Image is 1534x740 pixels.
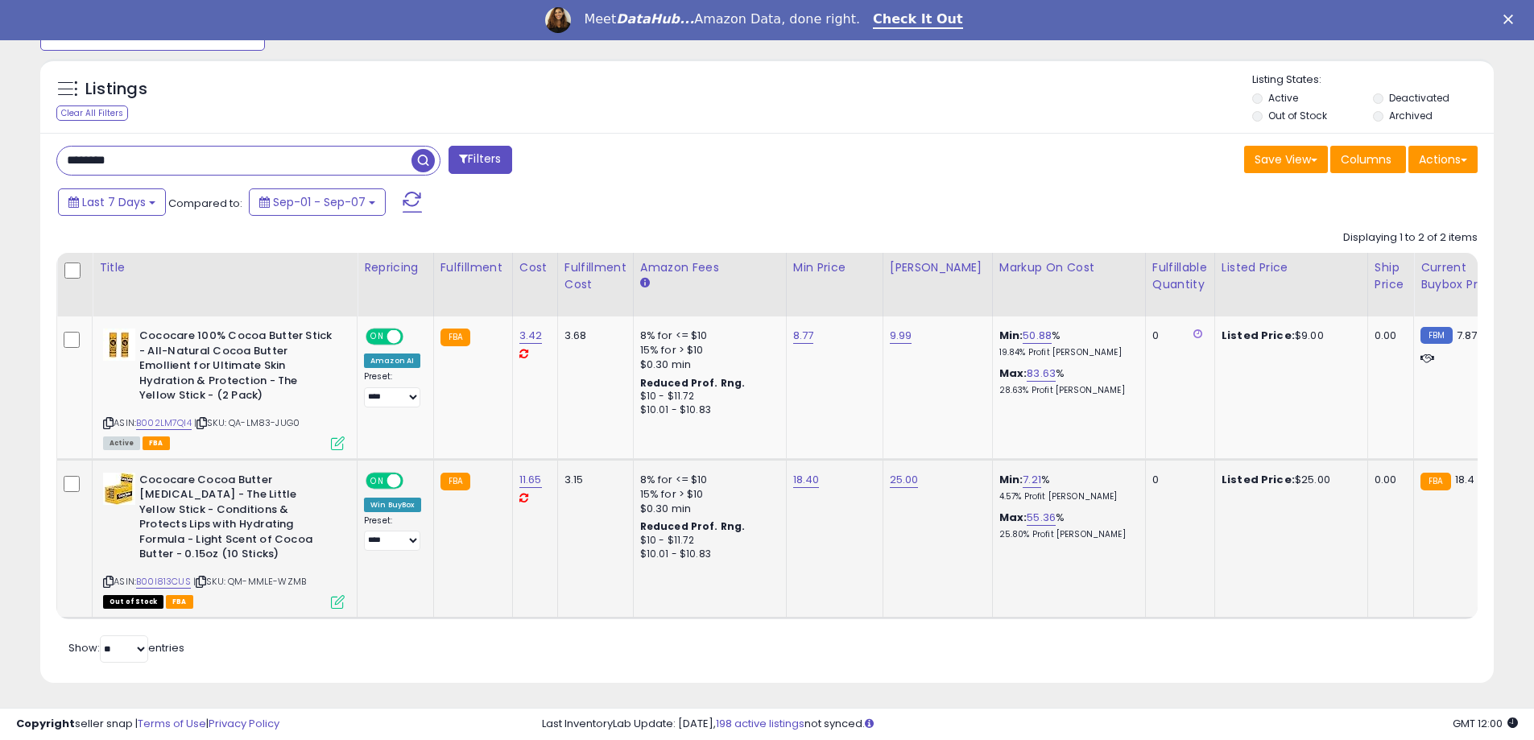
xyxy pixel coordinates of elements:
span: ON [367,330,387,344]
div: Amazon Fees [640,259,779,276]
div: Listed Price [1222,259,1361,276]
a: 50.88 [1023,328,1052,344]
small: FBA [440,329,470,346]
strong: Copyright [16,716,75,731]
a: Terms of Use [138,716,206,731]
div: Meet Amazon Data, done right. [584,11,860,27]
span: OFF [401,330,427,344]
div: 0 [1152,473,1202,487]
button: Sep-01 - Sep-07 [249,188,386,216]
div: Amazon AI [364,353,420,368]
b: Listed Price: [1222,472,1295,487]
th: The percentage added to the cost of goods (COGS) that forms the calculator for Min & Max prices. [992,253,1145,316]
div: Min Price [793,259,876,276]
span: Last 7 Days [82,194,146,210]
div: 3.15 [564,473,621,487]
div: Displaying 1 to 2 of 2 items [1343,230,1478,246]
b: Cococare 100% Cocoa Butter Stick - All-Natural Cocoa Butter Emollient for Ultimate Skin Hydration... [139,329,335,407]
p: 19.84% Profit [PERSON_NAME] [999,347,1133,358]
div: $10 - $11.72 [640,390,774,403]
label: Active [1268,91,1298,105]
p: 28.63% Profit [PERSON_NAME] [999,385,1133,396]
div: Close [1503,14,1520,24]
small: FBA [440,473,470,490]
a: 25.00 [890,472,919,488]
div: 0.00 [1375,473,1401,487]
div: Clear All Filters [56,105,128,121]
div: $10.01 - $10.83 [640,403,774,417]
div: $10 - $11.72 [640,534,774,548]
a: B00I813CUS [136,575,191,589]
div: % [999,366,1133,396]
div: $10.01 - $10.83 [640,548,774,561]
div: Preset: [364,515,421,552]
div: 0.00 [1375,329,1401,343]
div: $9.00 [1222,329,1355,343]
div: Fulfillment [440,259,506,276]
div: Title [99,259,350,276]
div: Fulfillable Quantity [1152,259,1208,293]
span: All listings currently available for purchase on Amazon [103,436,140,450]
b: Max: [999,366,1027,381]
i: DataHub... [616,11,694,27]
img: Profile image for Georgie [545,7,571,33]
b: Reduced Prof. Rng. [640,519,746,533]
div: $0.30 min [640,502,774,516]
b: Reduced Prof. Rng. [640,376,746,390]
span: Sep-01 - Sep-07 [273,194,366,210]
button: Last 7 Days [58,188,166,216]
button: Columns [1330,146,1406,173]
label: Out of Stock [1268,109,1327,122]
p: Listing States: [1252,72,1494,88]
small: Amazon Fees. [640,276,650,291]
a: Check It Out [873,11,963,29]
h5: Listings [85,78,147,101]
button: Filters [449,146,511,174]
span: OFF [401,473,427,487]
div: 8% for <= $10 [640,473,774,487]
div: [PERSON_NAME] [890,259,986,276]
span: FBA [166,595,193,609]
b: Min: [999,472,1023,487]
label: Archived [1389,109,1433,122]
div: 3.68 [564,329,621,343]
div: ASIN: [103,329,345,448]
p: 4.57% Profit [PERSON_NAME] [999,491,1133,502]
button: Save View [1244,146,1328,173]
div: Fulfillment Cost [564,259,626,293]
img: 51ctbxI6deL._SL40_.jpg [103,473,135,505]
span: FBA [143,436,170,450]
span: Compared to: [168,196,242,211]
p: 25.80% Profit [PERSON_NAME] [999,529,1133,540]
div: 8% for <= $10 [640,329,774,343]
a: B002LM7QI4 [136,416,192,430]
div: % [999,511,1133,540]
div: % [999,473,1133,502]
div: $25.00 [1222,473,1355,487]
small: FBM [1420,327,1452,344]
div: Win BuyBox [364,498,421,512]
b: Min: [999,328,1023,343]
b: Cococare Cocoa Butter [MEDICAL_DATA] - The Little Yellow Stick - Conditions & Protects Lips with ... [139,473,335,566]
div: Current Buybox Price [1420,259,1503,293]
div: 15% for > $10 [640,487,774,502]
div: Last InventoryLab Update: [DATE], not synced. [542,717,1518,732]
div: % [999,329,1133,358]
small: FBA [1420,473,1450,490]
span: | SKU: QM-MMLE-WZMB [193,575,306,588]
a: 7.21 [1023,472,1041,488]
div: Repricing [364,259,427,276]
b: Max: [999,510,1027,525]
a: Privacy Policy [209,716,279,731]
span: 2025-09-15 12:00 GMT [1453,716,1518,731]
a: 18.40 [793,472,820,488]
span: All listings that are currently out of stock and unavailable for purchase on Amazon [103,595,163,609]
span: Columns [1341,151,1391,167]
a: 8.77 [793,328,814,344]
div: ASIN: [103,473,345,607]
span: ON [367,473,387,487]
div: seller snap | | [16,717,279,732]
button: Actions [1408,146,1478,173]
a: 198 active listings [716,716,804,731]
span: 7.87 [1457,328,1478,343]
